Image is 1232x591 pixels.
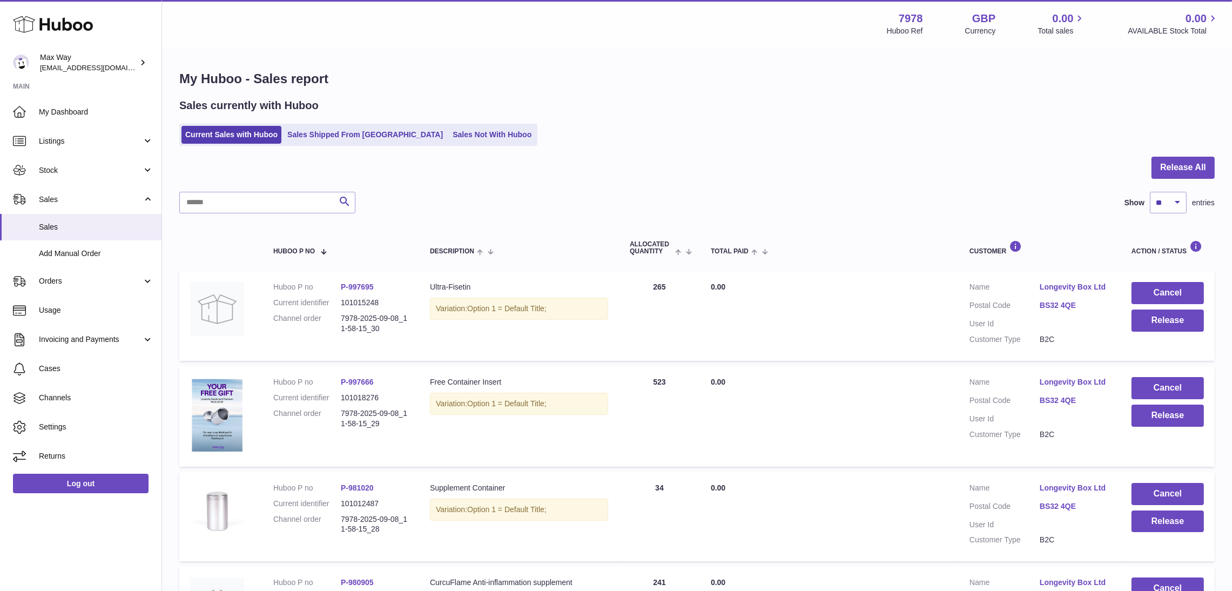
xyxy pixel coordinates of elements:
[39,136,142,146] span: Listings
[190,483,244,537] img: LB-Container-1.jpg
[711,283,725,291] span: 0.00
[619,271,700,361] td: 265
[970,282,1040,295] dt: Name
[40,52,137,73] div: Max Way
[970,520,1040,530] dt: User Id
[1040,429,1110,440] dd: B2C
[430,393,608,415] div: Variation:
[190,377,244,453] img: Free-Gift-Flyer-Front.jpg
[341,578,374,587] a: P-980905
[341,393,408,403] dd: 101018276
[179,98,319,113] h2: Sales currently with Huboo
[711,578,725,587] span: 0.00
[467,399,547,408] span: Option 1 = Default Title;
[179,70,1215,88] h1: My Huboo - Sales report
[430,298,608,320] div: Variation:
[39,393,153,403] span: Channels
[1192,198,1215,208] span: entries
[970,240,1110,255] div: Customer
[970,535,1040,545] dt: Customer Type
[970,319,1040,329] dt: User Id
[1038,11,1086,36] a: 0.00 Total sales
[1132,240,1204,255] div: Action / Status
[273,514,341,535] dt: Channel order
[970,300,1040,313] dt: Postal Code
[1053,11,1074,26] span: 0.00
[341,483,374,492] a: P-981020
[1038,26,1086,36] span: Total sales
[630,241,672,255] span: ALLOCATED Quantity
[1040,535,1110,545] dd: B2C
[449,126,535,144] a: Sales Not With Huboo
[284,126,447,144] a: Sales Shipped From [GEOGRAPHIC_DATA]
[711,248,749,255] span: Total paid
[1132,377,1204,399] button: Cancel
[1040,334,1110,345] dd: B2C
[1132,511,1204,533] button: Release
[1040,577,1110,588] a: Longevity Box Ltd
[619,366,700,467] td: 523
[273,313,341,334] dt: Channel order
[273,282,341,292] dt: Huboo P no
[711,378,725,386] span: 0.00
[341,514,408,535] dd: 7978-2025-09-08_11-58-15_28
[39,222,153,232] span: Sales
[13,55,29,71] img: Max@LongevityBox.co.uk
[711,483,725,492] span: 0.00
[273,377,341,387] dt: Huboo P no
[273,393,341,403] dt: Current identifier
[273,408,341,429] dt: Channel order
[430,499,608,521] div: Variation:
[39,276,142,286] span: Orders
[430,577,608,588] div: CurcuFlame Anti-inflammation supplement
[1040,377,1110,387] a: Longevity Box Ltd
[190,282,244,336] img: no-photo.jpg
[970,577,1040,590] dt: Name
[970,501,1040,514] dt: Postal Code
[39,194,142,205] span: Sales
[972,11,995,26] strong: GBP
[970,483,1040,496] dt: Name
[430,248,474,255] span: Description
[341,283,374,291] a: P-997695
[39,422,153,432] span: Settings
[1132,282,1204,304] button: Cancel
[970,334,1040,345] dt: Customer Type
[1040,483,1110,493] a: Longevity Box Ltd
[39,249,153,259] span: Add Manual Order
[1152,157,1215,179] button: Release All
[467,505,547,514] span: Option 1 = Default Title;
[1128,11,1219,36] a: 0.00 AVAILABLE Stock Total
[1125,198,1145,208] label: Show
[39,334,142,345] span: Invoicing and Payments
[430,282,608,292] div: Ultra-Fisetin
[619,472,700,562] td: 34
[1040,501,1110,512] a: BS32 4QE
[341,408,408,429] dd: 7978-2025-09-08_11-58-15_29
[273,298,341,308] dt: Current identifier
[341,499,408,509] dd: 101012487
[39,305,153,315] span: Usage
[341,298,408,308] dd: 101015248
[1128,26,1219,36] span: AVAILABLE Stock Total
[40,63,159,72] span: [EMAIL_ADDRESS][DOMAIN_NAME]
[899,11,923,26] strong: 7978
[1040,300,1110,311] a: BS32 4QE
[273,248,315,255] span: Huboo P no
[970,429,1040,440] dt: Customer Type
[1132,483,1204,505] button: Cancel
[1186,11,1207,26] span: 0.00
[1132,310,1204,332] button: Release
[430,377,608,387] div: Free Container Insert
[13,474,149,493] a: Log out
[1040,395,1110,406] a: BS32 4QE
[887,26,923,36] div: Huboo Ref
[341,378,374,386] a: P-997666
[970,377,1040,390] dt: Name
[970,395,1040,408] dt: Postal Code
[39,165,142,176] span: Stock
[1132,405,1204,427] button: Release
[181,126,281,144] a: Current Sales with Huboo
[970,414,1040,424] dt: User Id
[1040,282,1110,292] a: Longevity Box Ltd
